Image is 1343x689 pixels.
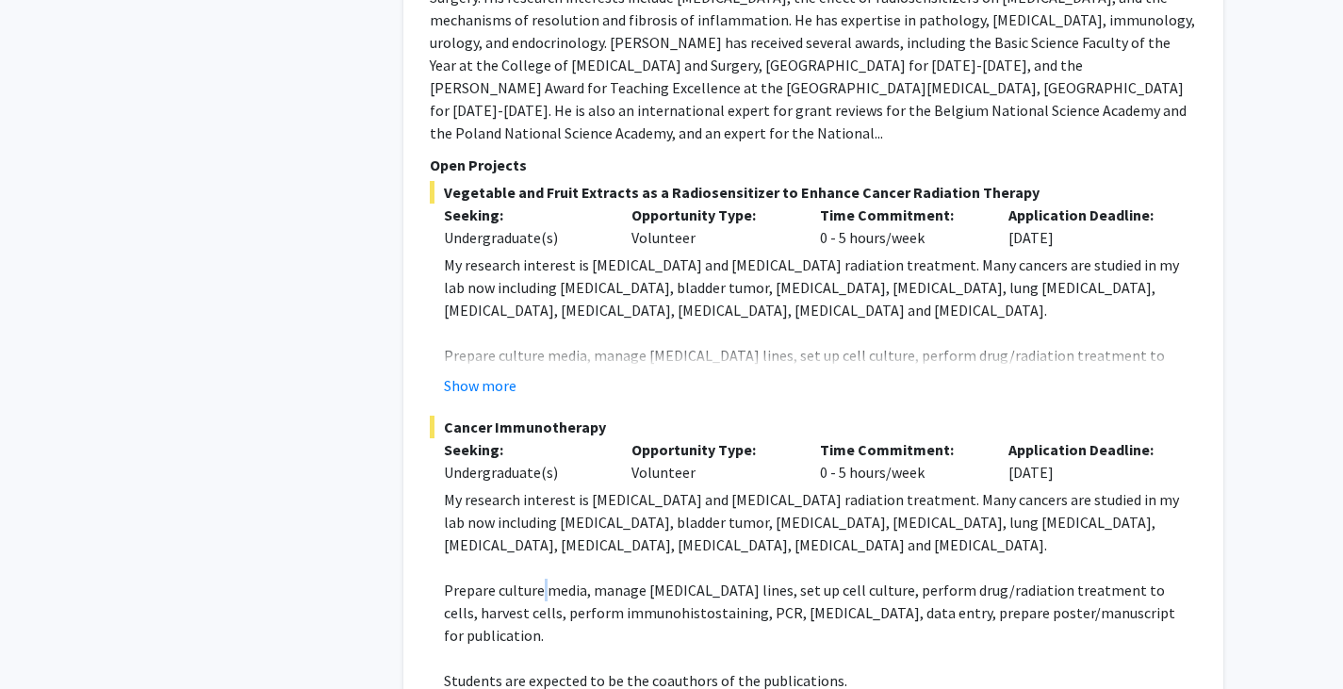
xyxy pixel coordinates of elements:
div: Volunteer [617,204,806,249]
p: Opportunity Type: [631,204,792,226]
div: Undergraduate(s) [444,461,604,484]
span: My research interest is [MEDICAL_DATA] and [MEDICAL_DATA] radiation treatment. Many cancers are s... [444,255,1179,320]
p: Seeking: [444,204,604,226]
div: [DATE] [994,204,1183,249]
p: Application Deadline: [1008,438,1169,461]
span: Prepare culture media, manage [MEDICAL_DATA] lines, set up cell culture, perform drug/radiation t... [444,346,1175,410]
div: Volunteer [617,438,806,484]
p: Time Commitment: [820,438,980,461]
span: My research interest is [MEDICAL_DATA] and [MEDICAL_DATA] radiation treatment. Many cancers are s... [444,490,1179,554]
p: Opportunity Type: [631,438,792,461]
p: Seeking: [444,438,604,461]
iframe: Chat [14,604,80,675]
span: Cancer Immunotherapy [430,416,1197,438]
button: Show more [444,374,516,397]
div: [DATE] [994,438,1183,484]
div: 0 - 5 hours/week [806,204,994,249]
span: Vegetable and Fruit Extracts as a Radiosensitizer to Enhance Cancer Radiation Therapy [430,181,1197,204]
span: Prepare culture media, manage [MEDICAL_DATA] lines, set up cell culture, perform drug/radiation t... [444,581,1175,645]
p: Time Commitment: [820,204,980,226]
p: Open Projects [430,154,1197,176]
div: 0 - 5 hours/week [806,438,994,484]
p: Application Deadline: [1008,204,1169,226]
div: Undergraduate(s) [444,226,604,249]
